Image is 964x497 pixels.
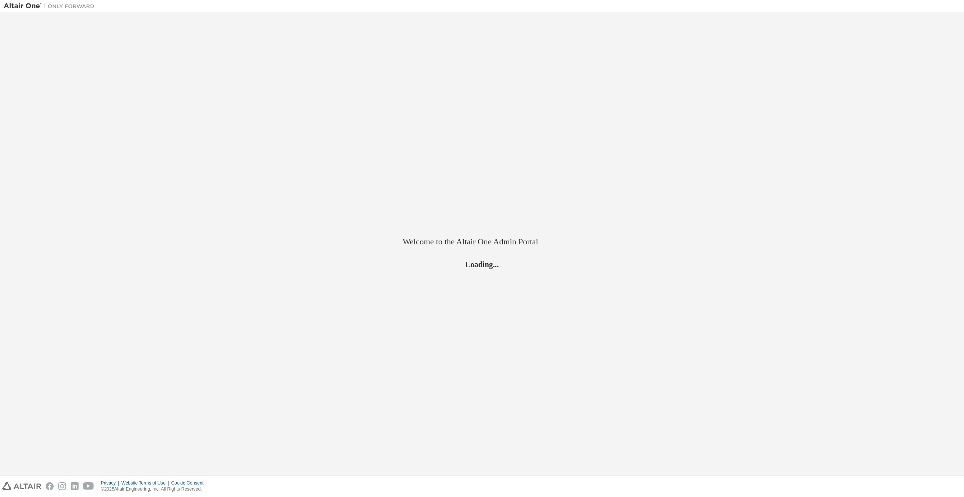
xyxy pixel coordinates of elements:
h2: Welcome to the Altair One Admin Portal [403,236,561,247]
img: Altair One [4,2,98,10]
img: facebook.svg [46,482,54,490]
div: Website Terms of Use [121,480,171,486]
img: altair_logo.svg [2,482,41,490]
div: Cookie Consent [171,480,208,486]
h2: Loading... [403,259,561,269]
img: youtube.svg [83,482,94,490]
img: instagram.svg [58,482,66,490]
div: Privacy [101,480,121,486]
img: linkedin.svg [71,482,79,490]
p: © 2025 Altair Engineering, Inc. All Rights Reserved. [101,486,208,492]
